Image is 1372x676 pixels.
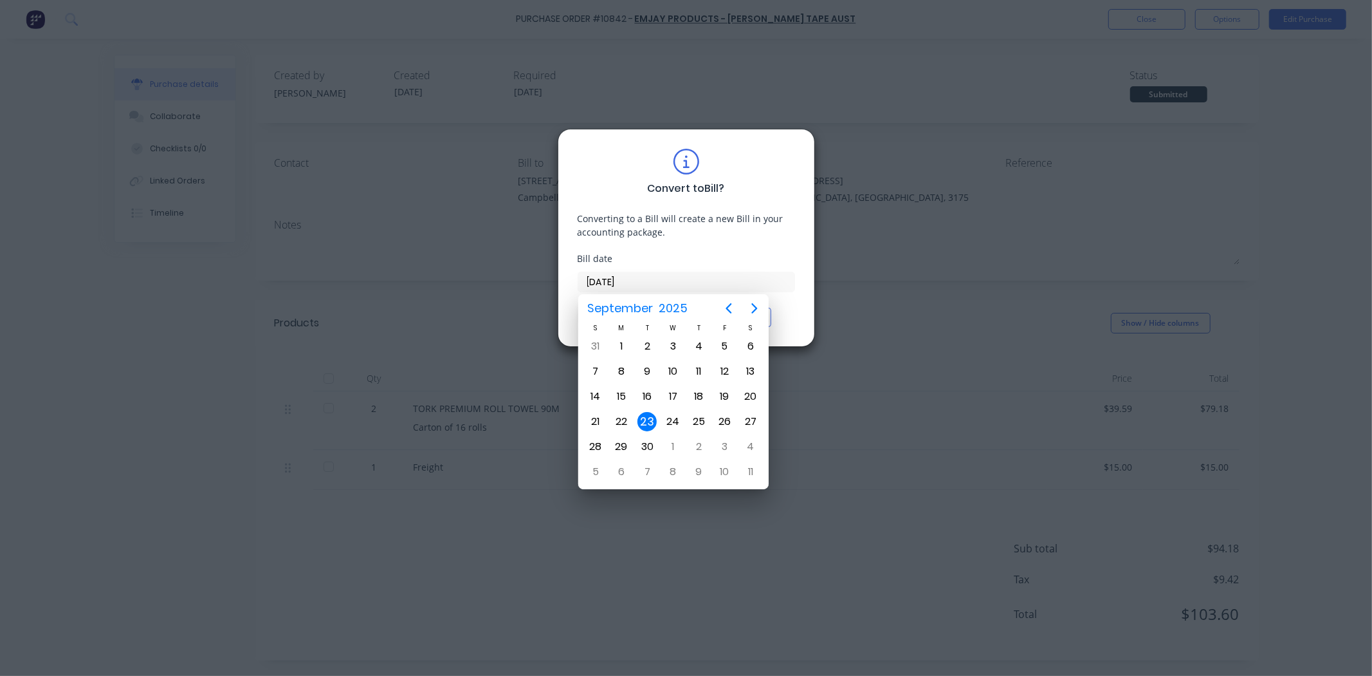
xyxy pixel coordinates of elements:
div: Converting to a Bill will create a new Bill in your accounting package. [578,212,795,239]
div: Today, Tuesday, September 23, 2025 [637,412,657,431]
div: Monday, October 6, 2025 [612,462,631,482]
div: Sunday, October 5, 2025 [586,462,605,482]
span: September [585,297,656,320]
div: Tuesday, October 7, 2025 [637,462,657,482]
div: Thursday, September 4, 2025 [690,337,709,356]
div: Wednesday, September 17, 2025 [663,387,682,406]
div: Friday, September 5, 2025 [715,337,735,356]
div: F [712,323,738,333]
div: Saturday, October 4, 2025 [741,437,760,456]
div: Tuesday, September 9, 2025 [637,362,657,381]
div: Sunday, September 14, 2025 [586,387,605,406]
div: S [583,323,608,333]
div: Saturday, October 11, 2025 [741,462,760,482]
div: Friday, October 10, 2025 [715,462,735,482]
div: Sunday, September 7, 2025 [586,362,605,381]
div: Tuesday, September 30, 2025 [637,437,657,456]
div: W [660,323,686,333]
div: Thursday, September 25, 2025 [690,412,709,431]
div: Tuesday, September 2, 2025 [637,337,657,356]
div: Wednesday, October 8, 2025 [663,462,682,482]
div: Convert to Bill ? [648,181,725,196]
div: Monday, September 15, 2025 [612,387,631,406]
div: Sunday, September 21, 2025 [586,412,605,431]
div: Bill date [578,252,795,265]
div: Wednesday, September 10, 2025 [663,362,682,381]
div: Friday, September 26, 2025 [715,412,735,431]
div: Saturday, September 20, 2025 [741,387,760,406]
div: Monday, September 22, 2025 [612,412,631,431]
button: September2025 [580,297,696,320]
div: Sunday, August 31, 2025 [586,337,605,356]
div: Thursday, September 11, 2025 [690,362,709,381]
div: Monday, September 8, 2025 [612,362,631,381]
div: Monday, September 1, 2025 [612,337,631,356]
div: Friday, October 3, 2025 [715,437,735,456]
div: Thursday, September 18, 2025 [690,387,709,406]
div: Tuesday, September 16, 2025 [637,387,657,406]
div: T [634,323,660,333]
button: Previous page [716,296,742,321]
div: S [738,323,764,333]
div: Saturday, September 27, 2025 [741,412,760,431]
span: 2025 [656,297,691,320]
button: Next page [742,296,767,321]
div: Wednesday, September 3, 2025 [663,337,682,356]
div: Saturday, September 6, 2025 [741,337,760,356]
div: T [686,323,711,333]
div: Friday, September 12, 2025 [715,362,735,381]
div: Thursday, October 9, 2025 [690,462,709,482]
div: Friday, September 19, 2025 [715,387,735,406]
div: Wednesday, September 24, 2025 [663,412,682,431]
div: Thursday, October 2, 2025 [690,437,709,456]
div: M [608,323,634,333]
div: Sunday, September 28, 2025 [586,437,605,456]
div: Saturday, September 13, 2025 [741,362,760,381]
div: Monday, September 29, 2025 [612,437,631,456]
div: Wednesday, October 1, 2025 [663,437,682,456]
